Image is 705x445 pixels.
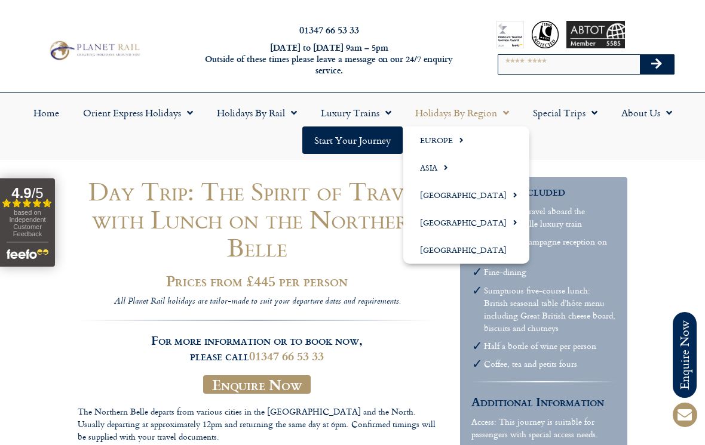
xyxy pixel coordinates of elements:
[403,209,529,236] a: [GEOGRAPHIC_DATA]
[299,23,359,36] a: 01347 66 53 33
[484,357,617,370] li: Coffee, tea and petits fours
[484,284,617,334] li: Sumptuous five-course lunch: British seasonal table d’hôte menu including Great British cheese bo...
[71,99,205,126] a: Orient Express Holidays
[309,99,403,126] a: Luxury Trains
[403,126,529,154] a: Europe
[22,99,71,126] a: Home
[471,394,617,410] h3: Additional Information
[640,55,675,74] button: Search
[191,42,467,76] h6: [DATE] to [DATE] 9am – 5pm Outside of these times please leave a message on our 24/7 enquiry serv...
[403,99,521,126] a: Holidays by Region
[403,236,529,264] a: [GEOGRAPHIC_DATA]
[609,99,684,126] a: About Us
[484,205,617,230] li: Round-trip travel aboard the Northern Belle luxury train
[78,177,436,262] h1: Day Trip: The Spirit of Travel with Lunch on the Northern Belle
[471,415,617,440] p: Access: This journey is suitable for passengers with special access needs.
[6,99,699,154] nav: Menu
[484,265,617,278] li: Fine-dining
[484,339,617,352] li: Half a bottle of wine per person
[249,347,324,364] a: 01347 66 53 33
[78,273,436,289] h2: Prices from £445 per person
[484,235,617,260] li: Welcome champagne reception on board
[471,183,617,199] h3: What’s Included
[521,99,609,126] a: Special Trips
[302,126,403,154] a: Start your Journey
[403,181,529,209] a: [GEOGRAPHIC_DATA]
[78,320,436,364] h3: For more information or to book now, please call
[114,295,400,309] i: All Planet Rail holidays are tailor-made to suit your departure dates and requirements.
[203,375,311,394] a: Enquire Now
[78,405,436,443] p: The Northern Belle departs from various cities in the [GEOGRAPHIC_DATA] and the North. Usually de...
[205,99,309,126] a: Holidays by Rail
[46,39,142,62] img: Planet Rail Train Holidays Logo
[403,154,529,181] a: Asia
